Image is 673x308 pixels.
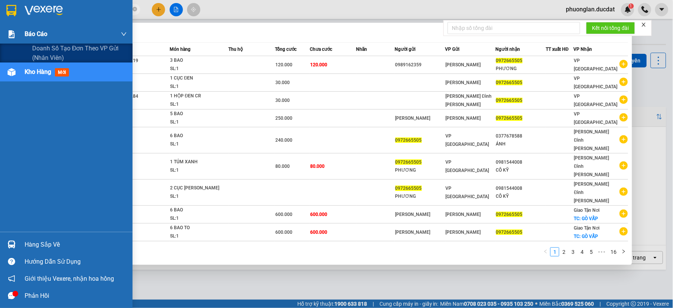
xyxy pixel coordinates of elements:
span: Món hàng [170,47,191,52]
span: VP [GEOGRAPHIC_DATA] [574,58,618,72]
span: VP [GEOGRAPHIC_DATA] [574,111,618,125]
a: 4 [578,248,586,256]
span: 80.000 [310,164,325,169]
div: 2 CỤC [PERSON_NAME] [170,184,227,192]
span: 0972665505 [496,98,523,103]
span: close-circle [133,6,137,13]
span: down [121,31,127,37]
span: plus-circle [620,227,628,236]
span: [PERSON_NAME] [446,116,481,121]
div: Hàng sắp về [25,239,127,250]
div: PHƯƠNG [395,192,445,200]
span: plus-circle [620,188,628,196]
div: SL: 1 [170,83,227,91]
span: 600.000 [275,230,292,235]
span: [PERSON_NAME] Đình [PERSON_NAME] [574,129,609,151]
span: VP [GEOGRAPHIC_DATA] [574,76,618,89]
img: warehouse-icon [8,68,16,76]
button: Kết nối tổng đài [586,22,635,34]
div: 0981544008 [496,184,546,192]
span: [PERSON_NAME] Đình [PERSON_NAME] [574,155,609,177]
span: close [641,22,646,27]
span: [PERSON_NAME] Đình [PERSON_NAME] [574,181,609,203]
a: 5 [587,248,595,256]
div: 6 BAO [170,132,227,140]
div: SL: 1 [170,214,227,223]
div: SL: 1 [170,65,227,73]
span: 240.000 [275,138,292,143]
span: message [8,292,15,299]
span: Báo cáo [25,29,47,39]
div: Hướng dẫn sử dụng [25,256,127,267]
span: 600.000 [310,230,327,235]
li: 3 [568,247,578,256]
span: notification [8,275,15,282]
div: SL: 1 [170,118,227,127]
span: left [543,249,548,254]
input: Nhập số tổng đài [448,22,580,34]
span: plus-circle [620,78,628,86]
a: 3 [569,248,577,256]
span: Giao Tận Nơi [574,225,600,231]
div: CÔ KỸ [496,166,546,174]
li: Previous Page [541,247,550,256]
img: logo-vxr [6,5,16,16]
span: Thu hộ [228,47,243,52]
span: Người gửi [395,47,416,52]
span: 600.000 [310,212,327,217]
div: 3 BAO [170,56,227,65]
span: 0972665505 [496,116,523,121]
span: plus-circle [620,135,628,144]
div: [PERSON_NAME] [395,114,445,122]
div: SL: 1 [170,100,227,109]
div: PHƯƠNG [496,65,546,73]
a: 2 [560,248,568,256]
span: Doanh số tạo đơn theo VP gửi (nhân viên) [32,44,127,63]
span: Giới thiệu Vexere, nhận hoa hồng [25,274,114,283]
span: 0972665505 [395,138,422,143]
div: PHƯƠNG [395,166,445,174]
span: 120.000 [310,62,327,67]
button: left [541,247,550,256]
li: 4 [578,247,587,256]
span: TC: GÒ VẤP [574,234,598,239]
div: CÔ KỸ [496,192,546,200]
span: [PERSON_NAME] [446,80,481,85]
div: 0377678588 [496,132,546,140]
span: [PERSON_NAME] [446,62,481,67]
span: plus-circle [620,161,628,170]
a: 1 [551,248,559,256]
li: 16 [608,247,619,256]
span: TT xuất HĐ [546,47,569,52]
button: right [619,247,628,256]
div: 6 BAO [170,206,227,214]
span: VP [GEOGRAPHIC_DATA] [446,159,489,173]
div: 6 BAO TO [170,224,227,232]
div: 0989162359 [395,61,445,69]
span: 0972665505 [496,80,523,85]
span: Tổng cước [275,47,297,52]
span: Giao Tận Nơi [574,208,600,213]
span: Kết nối tổng đài [592,24,629,32]
span: plus-circle [620,60,628,68]
span: 80.000 [275,164,290,169]
div: Phản hồi [25,290,127,302]
span: 600.000 [275,212,292,217]
li: Next 5 Pages [596,247,608,256]
span: Người nhận [496,47,520,52]
img: solution-icon [8,30,16,38]
span: 250.000 [275,116,292,121]
li: 1 [550,247,559,256]
span: question-circle [8,258,15,265]
span: ••• [596,247,608,256]
span: 0972665505 [496,212,523,217]
a: 16 [608,248,619,256]
li: 2 [559,247,568,256]
div: SL: 1 [170,140,227,149]
span: Chưa cước [310,47,332,52]
span: Nhãn [356,47,367,52]
div: SL: 1 [170,166,227,175]
div: [PERSON_NAME] [395,228,445,236]
span: [PERSON_NAME] [446,212,481,217]
span: 30.000 [275,98,290,103]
